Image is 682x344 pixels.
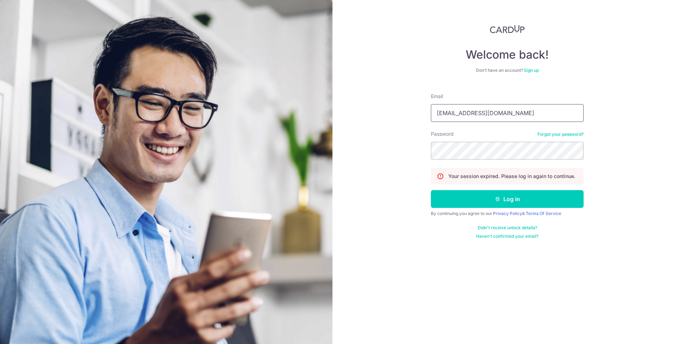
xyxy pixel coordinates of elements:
[493,211,522,216] a: Privacy Policy
[431,211,584,216] div: By continuing you agree to our &
[431,48,584,62] h4: Welcome back!
[431,190,584,208] button: Log in
[490,25,525,33] img: CardUp Logo
[478,225,537,231] a: Didn't receive unlock details?
[537,131,584,137] a: Forgot your password?
[526,211,561,216] a: Terms Of Service
[524,68,539,73] a: Sign up
[431,68,584,73] div: Don’t have an account?
[431,93,443,100] label: Email
[448,173,575,180] p: Your session expired. Please log in again to continue.
[476,233,538,239] a: Haven't confirmed your email?
[431,130,454,138] label: Password
[431,104,584,122] input: Enter your Email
